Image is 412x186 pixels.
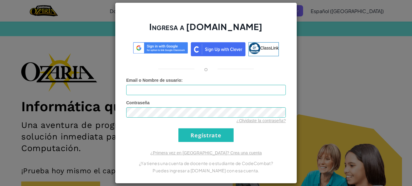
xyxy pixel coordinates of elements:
p: Puedes ingresar a [DOMAIN_NAME] con esa cuenta. [126,167,286,174]
a: ¿Primera vez en [GEOGRAPHIC_DATA]? Crea una cuenta [150,150,262,155]
p: ¿Ya tienes una cuenta de docente o estudiante de CodeCombat? [126,160,286,167]
span: Contraseña [126,100,150,105]
span: ClassLink [260,46,279,50]
img: classlink-logo-small.png [249,43,260,54]
a: ¿Olvidaste la contraseña? [236,118,286,123]
label: : [126,77,183,83]
img: clever_sso_button@2x.png [191,42,245,56]
span: Email o Nombre de usuario [126,78,181,83]
input: Regístrate [178,128,234,142]
h2: Ingresa a [DOMAIN_NAME] [126,21,286,39]
p: o [204,65,208,73]
img: log-in-google-sso.svg [133,42,188,53]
